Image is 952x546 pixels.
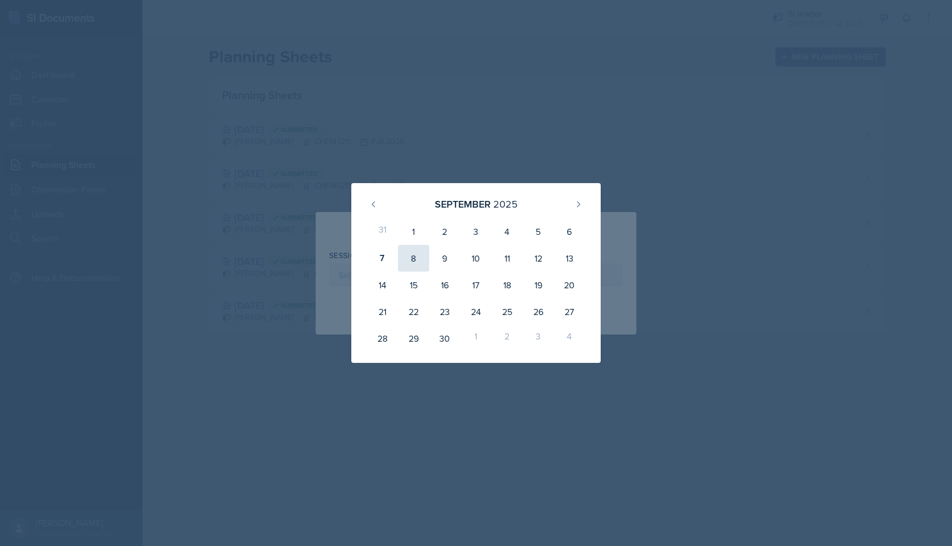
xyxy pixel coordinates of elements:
div: 3 [460,218,492,245]
div: 8 [398,245,429,272]
div: 19 [523,272,554,298]
div: 28 [367,325,398,352]
div: 23 [429,298,460,325]
div: 17 [460,272,492,298]
div: 4 [492,218,523,245]
div: 9 [429,245,460,272]
div: 21 [367,298,398,325]
div: 2 [429,218,460,245]
div: 6 [554,218,585,245]
div: September [435,196,490,211]
div: 26 [523,298,554,325]
div: 12 [523,245,554,272]
div: 15 [398,272,429,298]
div: 30 [429,325,460,352]
div: 1 [398,218,429,245]
div: 18 [492,272,523,298]
div: 2025 [493,196,518,211]
div: 25 [492,298,523,325]
div: 16 [429,272,460,298]
div: 5 [523,218,554,245]
div: 13 [554,245,585,272]
div: 3 [523,325,554,352]
div: 1 [460,325,492,352]
div: 22 [398,298,429,325]
div: 14 [367,272,398,298]
div: 10 [460,245,492,272]
div: 27 [554,298,585,325]
div: 2 [492,325,523,352]
div: 24 [460,298,492,325]
div: 20 [554,272,585,298]
div: 4 [554,325,585,352]
div: 11 [492,245,523,272]
div: 31 [367,218,398,245]
div: 29 [398,325,429,352]
div: 7 [367,245,398,272]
